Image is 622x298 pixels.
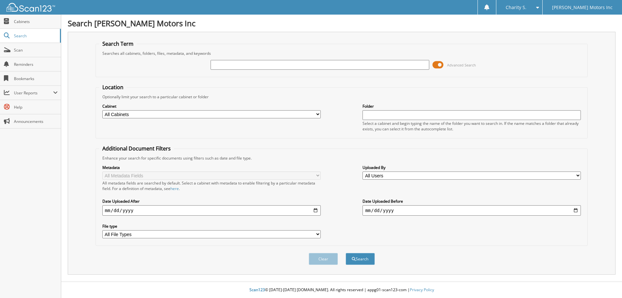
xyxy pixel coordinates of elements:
[363,103,581,109] label: Folder
[447,63,476,67] span: Advanced Search
[363,205,581,216] input: end
[363,121,581,132] div: Select a cabinet and begin typing the name of the folder you want to search in. If the name match...
[102,180,321,191] div: All metadata fields are searched by default. Select a cabinet with metadata to enable filtering b...
[14,76,58,81] span: Bookmarks
[14,119,58,124] span: Announcements
[14,90,53,96] span: User Reports
[102,205,321,216] input: start
[249,287,265,292] span: Scan123
[61,282,622,298] div: © [DATE]-[DATE] [DOMAIN_NAME]. All rights reserved | appg01-scan123-com |
[99,155,584,161] div: Enhance your search for specific documents using filters such as date and file type.
[102,223,321,229] label: File type
[14,19,58,24] span: Cabinets
[102,165,321,170] label: Metadata
[99,84,127,91] legend: Location
[14,47,58,53] span: Scan
[6,3,55,12] img: scan123-logo-white.svg
[410,287,434,292] a: Privacy Policy
[99,40,137,47] legend: Search Term
[14,33,57,39] span: Search
[14,104,58,110] span: Help
[99,145,174,152] legend: Additional Document Filters
[363,165,581,170] label: Uploaded By
[552,6,613,9] span: [PERSON_NAME] Motors Inc
[68,18,616,29] h1: Search [PERSON_NAME] Motors Inc
[14,62,58,67] span: Reminders
[99,51,584,56] div: Searches all cabinets, folders, files, metadata, and keywords
[506,6,526,9] span: Charity S.
[102,103,321,109] label: Cabinet
[170,186,179,191] a: here
[346,253,375,265] button: Search
[102,198,321,204] label: Date Uploaded After
[363,198,581,204] label: Date Uploaded Before
[99,94,584,100] div: Optionally limit your search to a particular cabinet or folder
[309,253,338,265] button: Clear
